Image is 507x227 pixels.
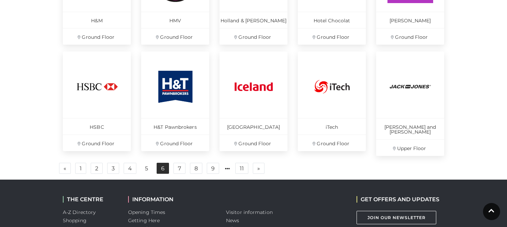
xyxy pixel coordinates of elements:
p: Ground Floor [141,28,209,45]
h2: INFORMATION [128,196,216,203]
a: 1 [75,163,86,174]
a: 6 [157,163,169,174]
p: iTech [298,118,366,135]
span: « [64,166,66,171]
p: Ground Floor [298,135,366,151]
a: iTech Ground Floor [298,52,366,151]
a: 2 [91,163,103,174]
a: [GEOGRAPHIC_DATA] Ground Floor [219,52,288,151]
span: » [257,166,260,171]
p: [PERSON_NAME] [376,12,444,28]
a: 7 [173,163,185,174]
a: Join Our Newsletter [357,211,436,224]
h2: THE CENTRE [63,196,118,203]
a: Opening Times [128,209,165,215]
p: Ground Floor [376,28,444,45]
a: News [226,217,239,224]
a: Getting Here [128,217,160,224]
a: 3 [107,163,119,174]
a: A-Z Directory [63,209,95,215]
a: Shopping [63,217,87,224]
a: Visitor information [226,209,273,215]
p: [GEOGRAPHIC_DATA] [219,118,288,135]
a: Next [253,163,264,174]
a: HSBC Ground Floor [63,52,131,151]
a: 9 [207,163,219,174]
p: Ground Floor [141,135,209,151]
p: HSBC [63,118,131,135]
a: 11 [235,163,248,174]
a: 5 [141,163,152,174]
p: Upper Floor [376,139,444,156]
p: H&T Pawnbrokers [141,118,209,135]
p: [PERSON_NAME] and [PERSON_NAME] [376,118,444,139]
a: H&T Pawnbrokers Ground Floor [141,52,209,151]
p: Ground Floor [219,135,288,151]
p: Hotel Chocolat [298,12,366,28]
p: H&M [63,12,131,28]
p: Ground Floor [63,28,131,45]
a: [PERSON_NAME] and [PERSON_NAME] Upper Floor [376,52,444,156]
p: Ground Floor [219,28,288,45]
a: 8 [190,163,202,174]
h2: GET OFFERS AND UPDATES [357,196,439,203]
a: Previous [59,163,71,174]
p: Ground Floor [298,28,366,45]
p: Holland & [PERSON_NAME] [219,12,288,28]
p: Ground Floor [63,135,131,151]
p: HMV [141,12,209,28]
a: 4 [124,163,136,174]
